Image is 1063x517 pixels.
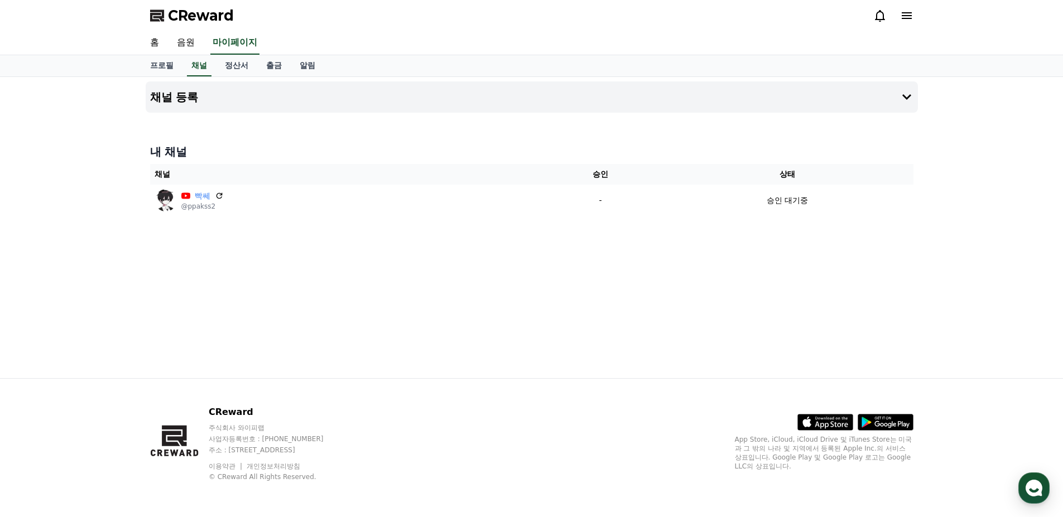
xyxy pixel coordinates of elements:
a: 정산서 [216,55,257,76]
a: 알림 [291,55,324,76]
a: 빡쎄 [195,190,210,202]
a: 출금 [257,55,291,76]
img: 빡쎄 [155,189,177,211]
p: CReward [209,405,345,419]
span: CReward [168,7,234,25]
a: 홈 [141,31,168,55]
p: App Store, iCloud, iCloud Drive 및 iTunes Store는 미국과 그 밖의 나라 및 지역에서 등록된 Apple Inc.의 서비스 상표입니다. Goo... [735,435,913,471]
p: © CReward All Rights Reserved. [209,472,345,481]
a: 채널 [187,55,211,76]
h4: 내 채널 [150,144,913,160]
p: 사업자등록번호 : [PHONE_NUMBER] [209,434,345,443]
a: CReward [150,7,234,25]
a: 개인정보처리방침 [247,462,300,470]
p: 주식회사 와이피랩 [209,423,345,432]
p: 승인 대기중 [767,195,808,206]
h4: 채널 등록 [150,91,199,103]
a: 마이페이지 [210,31,259,55]
th: 승인 [539,164,661,185]
p: 주소 : [STREET_ADDRESS] [209,446,345,455]
a: 음원 [168,31,204,55]
a: 프로필 [141,55,182,76]
th: 상태 [662,164,913,185]
th: 채널 [150,164,540,185]
p: @ppakss2 [181,202,224,211]
p: - [543,195,657,206]
a: 이용약관 [209,462,244,470]
button: 채널 등록 [146,81,918,113]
